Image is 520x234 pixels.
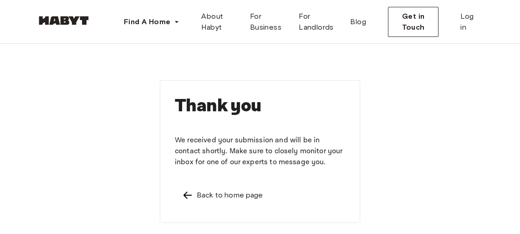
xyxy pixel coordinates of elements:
span: Get in Touch [396,11,431,33]
img: Left pointing arrow [182,190,193,201]
p: We received your submission and will be in contact shortly. Make sure to closely monitor your inb... [175,135,345,168]
img: Habyt [36,16,91,25]
span: About Habyt [201,11,235,33]
span: For Business [250,11,284,33]
div: Back to home page [197,190,263,201]
button: Find A Home [117,13,187,31]
h1: Thank you [175,95,345,117]
span: For Landlords [299,11,336,33]
a: Left pointing arrowBack to home page [175,182,345,208]
a: For Landlords [291,7,343,36]
a: For Business [243,7,291,36]
a: Log in [453,7,484,36]
a: Blog [343,7,373,36]
span: Find A Home [124,16,170,27]
button: Get in Touch [388,7,438,37]
span: Log in [460,11,476,33]
a: About Habyt [194,7,242,36]
span: Blog [350,16,366,27]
